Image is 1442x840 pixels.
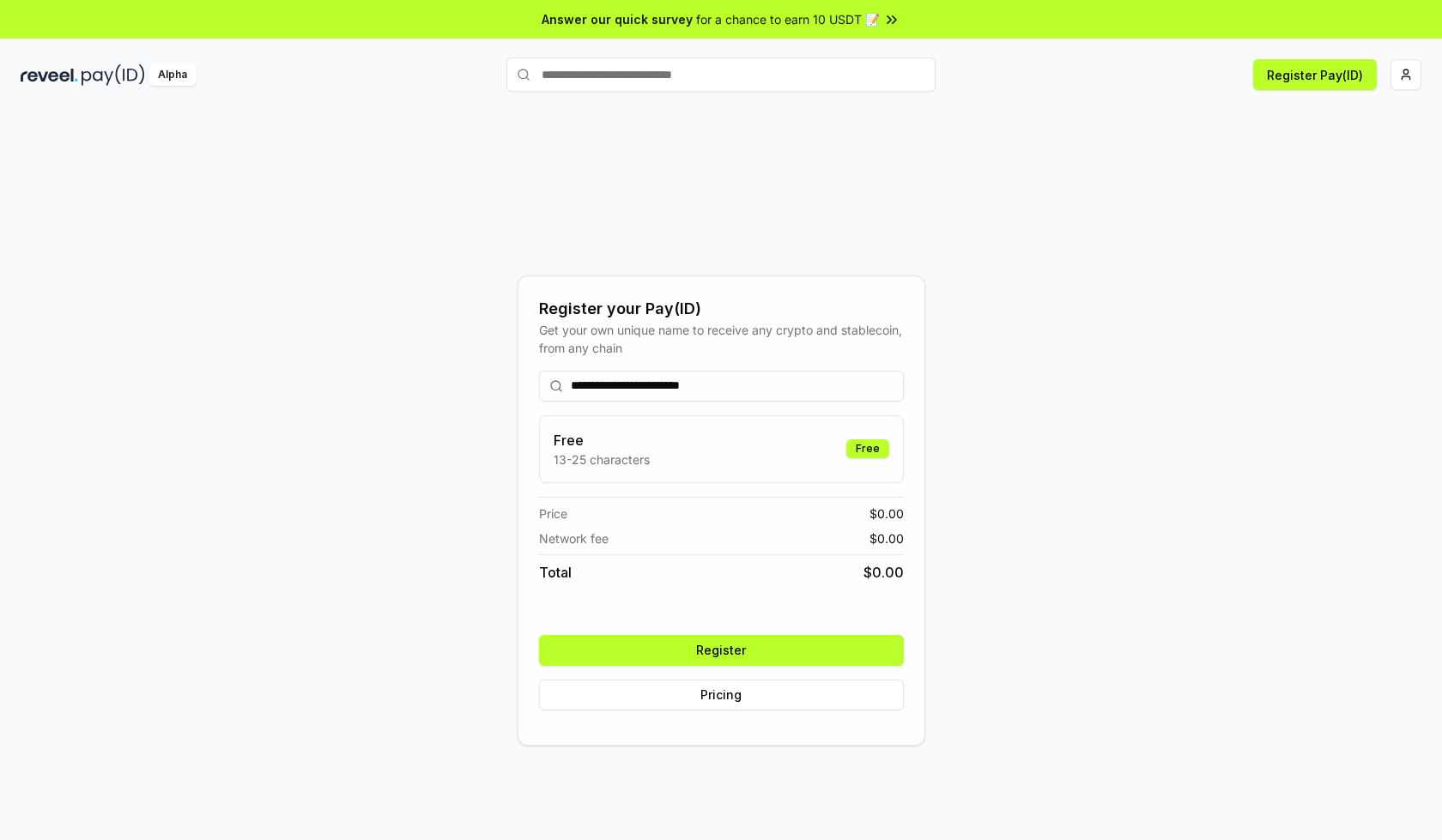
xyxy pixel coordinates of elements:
div: Free [846,439,889,458]
div: Get your own unique name to receive any crypto and stablecoin, from any chain [539,321,904,357]
span: Price [539,505,567,523]
img: reveel_dark [21,64,78,86]
button: Register Pay(ID) [1253,59,1377,90]
span: $ 0.00 [869,529,904,547]
button: Register [539,635,904,666]
p: 13-25 characters [554,450,650,468]
span: $ 0.00 [869,505,904,523]
div: Alpha [148,64,197,86]
span: Answer our quick survey [542,10,693,28]
span: Network fee [539,529,609,547]
button: Pricing [539,680,904,710]
span: for a chance to earn 10 USDT 📝 [696,10,880,28]
span: Total [539,562,572,583]
div: Register your Pay(ID) [539,297,904,321]
span: $ 0.00 [863,562,904,583]
img: pay_id [82,64,145,86]
h3: Free [554,430,650,450]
